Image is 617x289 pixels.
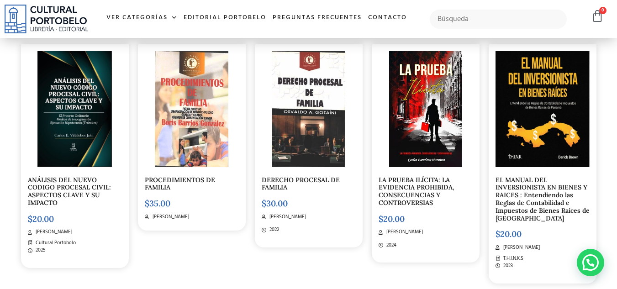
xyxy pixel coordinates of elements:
[33,247,46,254] span: 2025
[384,242,396,249] span: 2024
[28,214,54,224] bdi: 20.00
[37,51,112,167] img: Captura de pantalla 2025-09-02 115825
[145,198,149,209] span: $
[496,229,500,239] span: $
[262,198,266,209] span: $
[145,176,215,192] a: PROCEDIMIENTOS DE FAMILIA
[501,262,513,270] span: 2023
[267,213,306,221] span: [PERSON_NAME]
[501,244,540,252] span: [PERSON_NAME]
[379,176,454,207] a: LA PRUEBA ILÍCITA: LA EVIDENCIA PROHIBIDA, CONSECUENCIAS Y CONTROVERSIAS
[501,255,523,263] span: T.H.I.N.K.S
[496,176,590,222] a: EL MANUAL DEL INVERSIONISTA EN BIENES Y RAICES : Entendiendo las Reglas de Contabilidad e Impuest...
[150,213,189,221] span: [PERSON_NAME]
[28,214,32,224] span: $
[145,198,170,209] bdi: 35.00
[577,249,604,276] div: Contactar por WhatsApp
[269,8,365,28] a: Preguntas frecuentes
[262,198,288,209] bdi: 30.00
[365,8,410,28] a: Contacto
[430,10,567,29] input: Búsqueda
[496,51,590,167] img: RP77216
[33,239,76,247] span: Cultural Portobelo
[103,8,180,28] a: Ver Categorías
[155,51,229,167] img: Captura de pantalla 2025-08-12 145524
[599,7,606,14] span: 0
[272,51,345,167] img: Captura de pantalla 2025-08-12 142800
[33,228,72,236] span: [PERSON_NAME]
[267,226,279,234] span: 2022
[28,176,111,207] a: ANÁLISIS DEL NUEVO CODIGO PROCESAL CIVIL: ASPECTOS CLAVE Y SU IMPACTO
[384,228,423,236] span: [PERSON_NAME]
[262,176,340,192] a: DERECHO PROCESAL DE FAMILIA
[379,214,405,224] bdi: 20.00
[379,214,383,224] span: $
[591,10,604,23] a: 0
[389,51,461,167] img: 81Xhe+lqSeL._SY466_
[496,229,522,239] bdi: 20.00
[180,8,269,28] a: Editorial Portobelo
